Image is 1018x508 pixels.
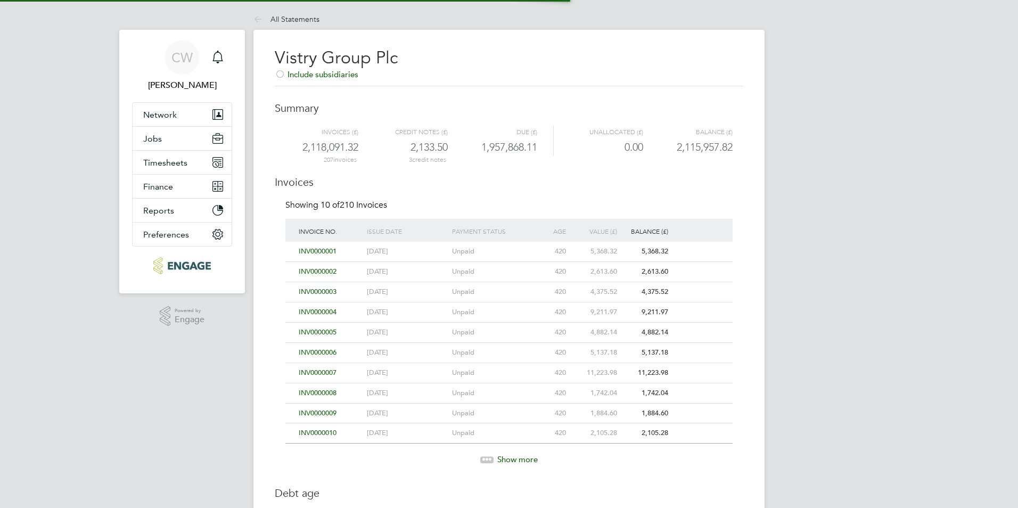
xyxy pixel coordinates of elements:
[569,262,620,282] div: 2,613.60
[569,363,620,383] div: 11,223.98
[535,343,569,363] div: 420
[535,219,569,257] div: Age (days)
[275,47,398,68] span: Vistry Group Plc
[535,363,569,383] div: 420
[569,404,620,423] div: 1,884.60
[364,404,449,423] div: [DATE]
[620,242,671,261] div: 5,368.32
[620,404,671,423] div: 1,884.60
[448,138,537,156] div: 1,957,868.11
[143,110,177,120] span: Network
[275,476,743,500] h3: Debt age
[364,323,449,342] div: [DATE]
[133,175,232,198] button: Finance
[132,257,232,274] a: Go to home page
[364,282,449,302] div: [DATE]
[569,302,620,322] div: 9,211.97
[535,262,569,282] div: 420
[449,363,535,383] div: Unpaid
[299,348,336,357] span: INV0000006
[133,151,232,174] button: Timesheets
[275,165,743,189] h3: Invoices
[153,257,210,274] img: northbuildrecruit-logo-retina.png
[160,306,205,326] a: Powered byEngage
[296,219,364,243] div: Invoice No.
[553,126,643,138] div: Unallocated (£)
[620,363,671,383] div: 11,223.98
[535,323,569,342] div: 420
[171,51,193,64] span: CW
[299,247,336,256] span: INV0000001
[643,138,733,156] div: 2,115,957.82
[143,158,187,168] span: Timesheets
[449,242,535,261] div: Unpaid
[275,69,358,79] span: Include subsidiaries
[143,134,162,144] span: Jobs
[364,262,449,282] div: [DATE]
[299,408,336,417] span: INV0000009
[364,423,449,443] div: [DATE]
[364,242,449,261] div: [DATE]
[553,138,643,156] div: 0.00
[643,126,733,138] div: Balance (£)
[324,156,333,163] span: 207
[364,343,449,363] div: [DATE]
[299,368,336,377] span: INV0000007
[358,138,448,156] div: 2,133.50
[132,40,232,92] a: CW[PERSON_NAME]
[569,343,620,363] div: 5,137.18
[569,383,620,403] div: 1,742.04
[409,156,412,163] span: 3
[620,323,671,342] div: 4,882.14
[299,267,336,276] span: INV0000002
[333,156,357,163] ng-pluralize: invoices
[364,363,449,383] div: [DATE]
[143,230,189,240] span: Preferences
[620,343,671,363] div: 5,137.18
[275,91,743,115] h3: Summary
[449,404,535,423] div: Unpaid
[132,79,232,92] span: Claire Waldron
[569,282,620,302] div: 4,375.52
[143,182,173,192] span: Finance
[285,200,389,211] div: Showing
[299,327,336,337] span: INV0000005
[321,200,340,210] span: 10 of
[448,126,537,138] div: Due (£)
[133,199,232,222] button: Reports
[133,127,232,150] button: Jobs
[535,383,569,403] div: 420
[133,103,232,126] button: Network
[133,223,232,246] button: Preferences
[620,282,671,302] div: 4,375.52
[535,242,569,261] div: 420
[620,219,671,243] div: Balance (£)
[449,262,535,282] div: Unpaid
[620,423,671,443] div: 2,105.28
[620,383,671,403] div: 1,742.04
[364,219,449,243] div: Issue date
[321,200,387,210] span: 210 Invoices
[253,14,319,24] a: All Statements
[449,423,535,443] div: Unpaid
[449,219,535,243] div: Payment status
[620,262,671,282] div: 2,613.60
[620,302,671,322] div: 9,211.97
[449,302,535,322] div: Unpaid
[535,302,569,322] div: 420
[569,323,620,342] div: 4,882.14
[299,428,336,437] span: INV0000010
[299,388,336,397] span: INV0000008
[535,423,569,443] div: 420
[119,30,245,293] nav: Main navigation
[299,287,336,296] span: INV0000003
[449,282,535,302] div: Unpaid
[287,138,358,156] div: 2,118,091.32
[535,404,569,423] div: 420
[569,219,620,243] div: Value (£)
[449,383,535,403] div: Unpaid
[175,315,204,324] span: Engage
[535,282,569,302] div: 420
[364,302,449,322] div: [DATE]
[175,306,204,315] span: Powered by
